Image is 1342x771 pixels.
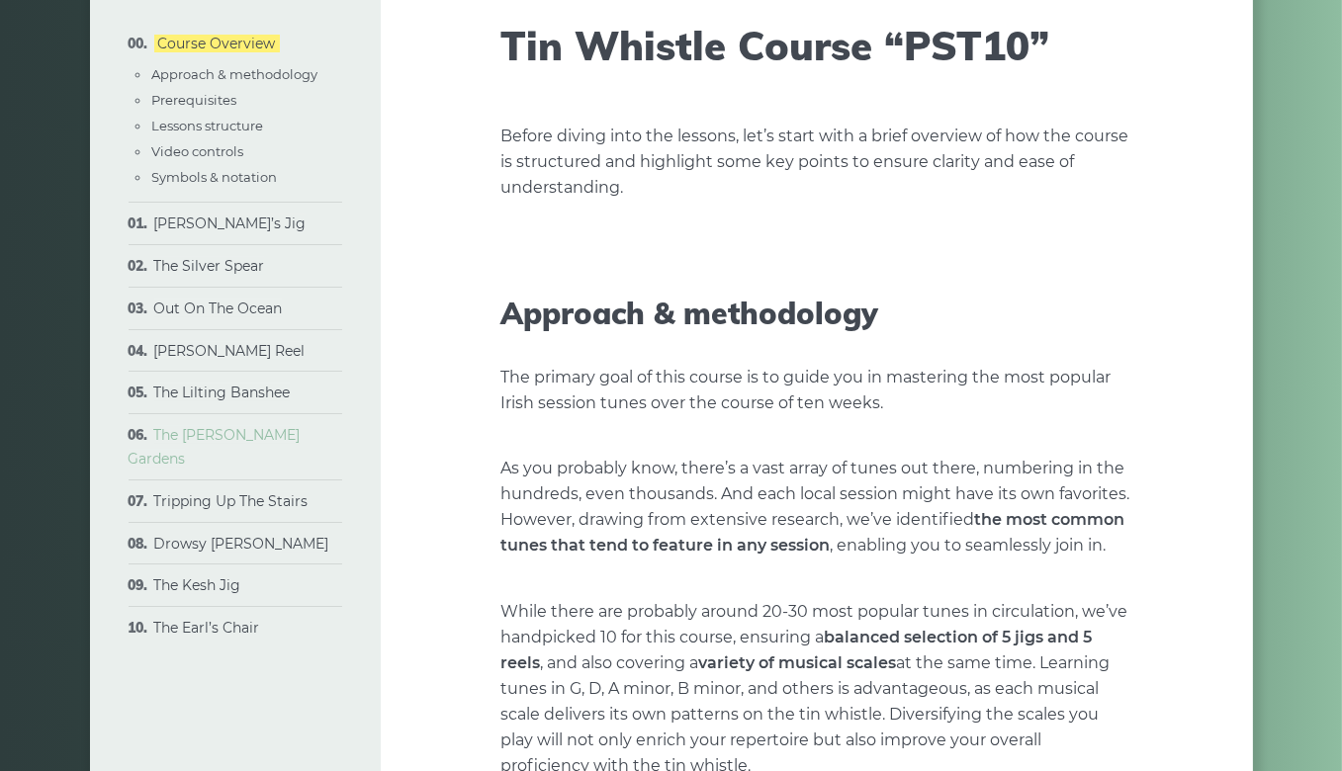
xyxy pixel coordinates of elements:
[154,384,291,401] a: The Lilting Banshee
[154,576,241,594] a: The Kesh Jig
[154,619,260,637] a: The Earl’s Chair
[154,257,265,275] a: The Silver Spear
[129,426,301,468] a: The [PERSON_NAME] Gardens
[152,66,318,82] a: Approach & methodology
[154,214,307,232] a: [PERSON_NAME]’s Jig
[501,296,1132,331] h2: Approach & methodology
[154,300,283,317] a: Out On The Ocean
[699,653,897,672] strong: variety of musical scales
[501,365,1132,416] p: The primary goal of this course is to guide you in mastering the most popular Irish session tunes...
[154,492,309,510] a: Tripping Up The Stairs
[501,124,1132,201] p: Before diving into the lessons, let’s start with a brief overview of how the course is structured...
[501,456,1132,558] p: As you probably know, there’s a vast array of tunes out there, numbering in the hundreds, even th...
[152,169,278,185] a: Symbols & notation
[154,535,329,553] a: Drowsy [PERSON_NAME]
[152,118,264,133] a: Lessons structure
[152,92,237,108] a: Prerequisites
[154,342,306,360] a: [PERSON_NAME] Reel
[152,143,244,159] a: Video controls
[501,22,1132,69] h1: Tin Whistle Course “PST10”
[154,35,280,52] a: Course Overview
